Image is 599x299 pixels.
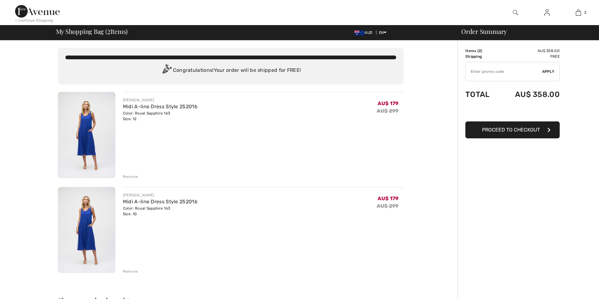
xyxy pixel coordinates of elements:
[465,105,560,119] iframe: PayPal
[378,100,398,106] span: AU$ 179
[584,10,586,15] span: 2
[15,18,53,23] div: < Continue Shopping
[513,9,518,16] img: search the website
[123,199,197,205] a: Midi A-line Dress Style 252016
[465,48,499,54] td: Items ( )
[123,174,138,179] div: Remove
[123,192,197,198] div: [PERSON_NAME]
[377,108,398,114] s: AU$ 299
[465,54,499,59] td: Shipping
[377,203,398,209] s: AU$ 299
[123,110,197,122] div: Color: Royal Sapphire 163 Size: 12
[499,54,560,59] td: Free
[544,9,550,16] img: My Info
[542,69,555,74] span: Apply
[107,27,110,35] span: 2
[65,64,396,77] div: Congratulations! Your order will be shipped for FREE!
[58,92,115,178] img: Midi A-line Dress Style 252016
[482,127,540,133] span: Proceed to Checkout
[539,9,555,17] a: Sign In
[378,195,398,201] span: AU$ 179
[123,104,197,109] a: Midi A-line Dress Style 252016
[354,30,375,35] span: AUD
[58,187,115,273] img: Midi A-line Dress Style 252016
[123,269,138,274] div: Remove
[56,28,128,35] span: My Shopping Bag ( Items)
[160,64,173,77] img: Congratulation2.svg
[123,206,197,217] div: Color: Royal Sapphire 163 Size: 10
[123,97,197,103] div: [PERSON_NAME]
[479,49,481,53] span: 2
[499,48,560,54] td: AU$ 358.00
[379,30,387,35] span: EN
[563,9,594,16] a: 2
[454,28,595,35] div: Order Summary
[576,9,581,16] img: My Bag
[354,30,364,35] img: Australian Dollar
[499,84,560,105] td: AU$ 358.00
[466,62,542,81] input: Promo code
[15,5,60,18] img: 1ère Avenue
[465,121,560,138] button: Proceed to Checkout
[465,84,499,105] td: Total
